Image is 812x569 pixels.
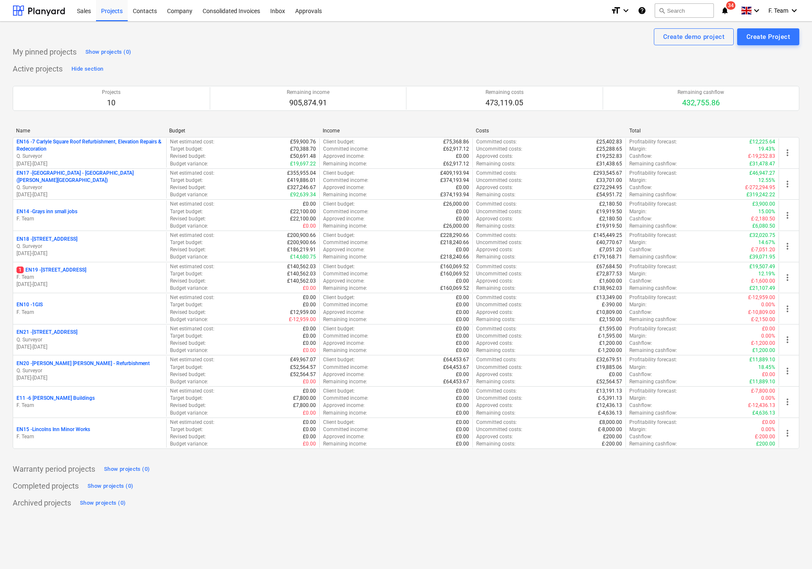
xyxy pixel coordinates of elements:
p: £2,150.00 [599,316,622,323]
p: £7,051.20 [599,246,622,253]
p: Committed costs : [476,263,517,270]
p: Approved costs : [476,278,513,285]
p: Projects [102,89,121,96]
p: £145,449.25 [593,232,622,239]
p: Cashflow : [629,184,652,191]
p: Remaining costs : [476,316,516,323]
p: £419,886.01 [287,177,316,184]
p: Target budget : [170,177,203,184]
p: £140,562.03 [287,270,316,278]
div: Show projects (0) [104,465,150,474]
p: £21,107.49 [749,285,775,292]
div: EN14 -Grays inn small jobsF. Team [16,208,163,223]
p: Approved costs : [476,309,513,316]
p: £1,595.00 [599,325,622,333]
i: keyboard_arrow_down [621,5,631,16]
p: £19,919.50 [596,208,622,215]
p: Approved income : [323,309,365,316]
p: Budget variance : [170,191,208,198]
div: EN16 -7 Carlyle Square Roof Refurbishment, Elevation Repairs & RedecorationQ. Surveyor[DATE]-[DATE] [16,138,163,168]
p: £46,947.27 [749,170,775,177]
p: Cashflow : [629,153,652,160]
p: Committed costs : [476,294,517,301]
i: format_size [611,5,621,16]
p: £0.00 [456,208,469,215]
p: Remaining cashflow : [629,160,677,168]
p: £75,368.86 [443,138,469,146]
p: Remaining income : [323,316,367,323]
p: 12.19% [758,270,775,278]
p: £160,069.52 [440,285,469,292]
div: E11 -6 [PERSON_NAME] BuildingsF. Team [16,395,163,409]
p: £0.00 [303,333,316,340]
p: [DATE] - [DATE] [16,160,163,168]
p: Q. Surveyor [16,243,163,250]
p: £319,242.22 [746,191,775,198]
p: £25,402.83 [596,138,622,146]
p: Approved income : [323,246,365,253]
div: Create demo project [663,31,724,42]
p: £0.00 [456,301,469,308]
p: Approved costs : [476,246,513,253]
p: Target budget : [170,208,203,215]
div: EN15 -Lincolns Inn Minor WorksF. Team [16,426,163,440]
p: £0.00 [456,278,469,285]
p: Committed costs : [476,325,517,333]
p: Remaining cashflow [678,89,724,96]
p: Committed costs : [476,138,517,146]
p: Net estimated cost : [170,294,214,301]
p: Committed income : [323,208,368,215]
button: Hide section [69,62,105,76]
p: 12.55% [758,177,775,184]
p: £327,246.67 [287,184,316,191]
p: £0.00 [303,223,316,230]
p: £26,000.00 [443,201,469,208]
span: more_vert [782,272,793,283]
p: Remaining cashflow : [629,253,677,261]
p: Approved costs : [476,184,513,191]
p: Revised budget : [170,278,206,285]
p: £200,900.66 [287,232,316,239]
p: £0.00 [303,294,316,301]
p: Approved income : [323,153,365,160]
p: Approved income : [323,184,365,191]
p: Approved costs : [476,215,513,223]
p: EN16 - 7 Carlyle Square Roof Refurbishment, Elevation Repairs & Redecoration [16,138,163,153]
div: EN18 -[STREET_ADDRESS]Q. Surveyor[DATE]-[DATE] [16,236,163,257]
p: EN17 - [GEOGRAPHIC_DATA] - [GEOGRAPHIC_DATA] ([PERSON_NAME][GEOGRAPHIC_DATA]) [16,170,163,184]
p: Uncommitted costs : [476,270,522,278]
p: £200,900.66 [287,239,316,246]
span: more_vert [782,428,793,438]
p: Budget variance : [170,253,208,261]
iframe: Chat Widget [770,528,812,569]
p: £6,080.50 [752,223,775,230]
p: Revised budget : [170,184,206,191]
p: £409,193.94 [440,170,469,177]
p: £31,478.47 [749,160,775,168]
p: £-272,294.95 [745,184,775,191]
p: £10,809.00 [596,309,622,316]
span: 34 [726,1,735,10]
p: £-1,595.00 [598,333,622,340]
span: more_vert [782,304,793,314]
p: £228,290.66 [440,232,469,239]
p: EN10 - 1GIS [16,301,43,308]
p: 19.43% [758,146,775,153]
p: £138,962.03 [593,285,622,292]
p: £67,684.50 [596,263,622,270]
p: 10 [102,98,121,108]
p: Remaining income : [323,253,367,261]
p: Net estimated cost : [170,325,214,333]
p: £140,562.03 [287,278,316,285]
p: Margin : [629,301,647,308]
p: £160,069.52 [440,270,469,278]
p: Approved costs : [476,153,513,160]
p: My pinned projects [13,47,77,57]
p: Q. Surveyor [16,367,163,374]
p: £179,168.71 [593,253,622,261]
p: £62,917.12 [443,146,469,153]
p: £19,507.49 [749,263,775,270]
p: Net estimated cost : [170,201,214,208]
p: F. Team [16,402,163,409]
p: Q. Surveyor [16,336,163,344]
